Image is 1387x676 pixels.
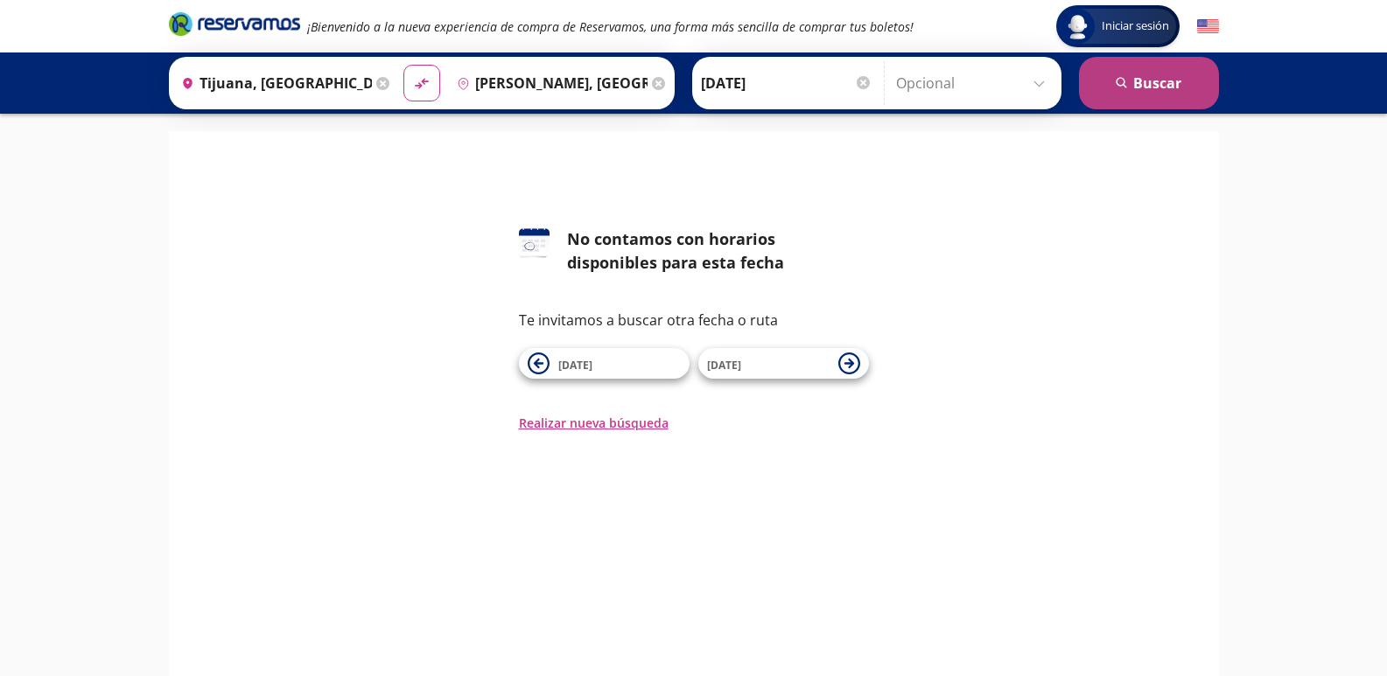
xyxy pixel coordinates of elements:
i: Brand Logo [169,10,300,37]
input: Elegir Fecha [701,61,872,105]
button: Realizar nueva búsqueda [519,414,669,432]
a: Brand Logo [169,10,300,42]
input: Buscar Origen [174,61,372,105]
button: Buscar [1079,57,1219,109]
button: English [1197,16,1219,38]
span: [DATE] [707,358,741,373]
button: [DATE] [519,348,690,379]
div: No contamos con horarios disponibles para esta fecha [567,227,869,275]
span: Iniciar sesión [1095,17,1176,35]
p: Te invitamos a buscar otra fecha o ruta [519,310,869,331]
em: ¡Bienvenido a la nueva experiencia de compra de Reservamos, una forma más sencilla de comprar tus... [307,18,914,35]
input: Buscar Destino [450,61,648,105]
span: [DATE] [558,358,592,373]
button: [DATE] [698,348,869,379]
input: Opcional [896,61,1053,105]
